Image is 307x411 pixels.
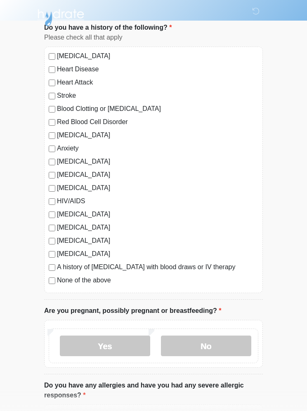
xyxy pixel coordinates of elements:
[57,143,258,153] label: Anxiety
[57,91,258,101] label: Stroke
[49,146,55,152] input: Anxiety
[44,33,263,42] div: Please check all that apply
[57,78,258,87] label: Heart Attack
[44,380,263,400] label: Do you have any allergies and have you had any severe allergic responses?
[36,6,85,27] img: Hydrate IV Bar - Flagstaff Logo
[49,211,55,218] input: [MEDICAL_DATA]
[57,249,258,259] label: [MEDICAL_DATA]
[57,157,258,167] label: [MEDICAL_DATA]
[49,80,55,86] input: Heart Attack
[49,93,55,99] input: Stroke
[57,170,258,180] label: [MEDICAL_DATA]
[49,106,55,113] input: Blood Clotting or [MEDICAL_DATA]
[57,64,258,74] label: Heart Disease
[57,51,258,61] label: [MEDICAL_DATA]
[49,159,55,165] input: [MEDICAL_DATA]
[60,336,150,356] label: Yes
[57,209,258,219] label: [MEDICAL_DATA]
[49,66,55,73] input: Heart Disease
[57,236,258,246] label: [MEDICAL_DATA]
[57,275,258,285] label: None of the above
[49,225,55,231] input: [MEDICAL_DATA]
[57,262,258,272] label: A history of [MEDICAL_DATA] with blood draws or IV therapy
[49,198,55,205] input: HIV/AIDS
[49,238,55,244] input: [MEDICAL_DATA]
[57,130,258,140] label: [MEDICAL_DATA]
[49,264,55,271] input: A history of [MEDICAL_DATA] with blood draws or IV therapy
[49,119,55,126] input: Red Blood Cell Disorder
[49,277,55,284] input: None of the above
[57,223,258,233] label: [MEDICAL_DATA]
[44,306,221,316] label: Are you pregnant, possibly pregnant or breastfeeding?
[49,132,55,139] input: [MEDICAL_DATA]
[49,185,55,192] input: [MEDICAL_DATA]
[161,336,251,356] label: No
[57,117,258,127] label: Red Blood Cell Disorder
[49,172,55,178] input: [MEDICAL_DATA]
[57,104,258,114] label: Blood Clotting or [MEDICAL_DATA]
[49,53,55,60] input: [MEDICAL_DATA]
[57,183,258,193] label: [MEDICAL_DATA]
[49,251,55,258] input: [MEDICAL_DATA]
[57,196,258,206] label: HIV/AIDS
